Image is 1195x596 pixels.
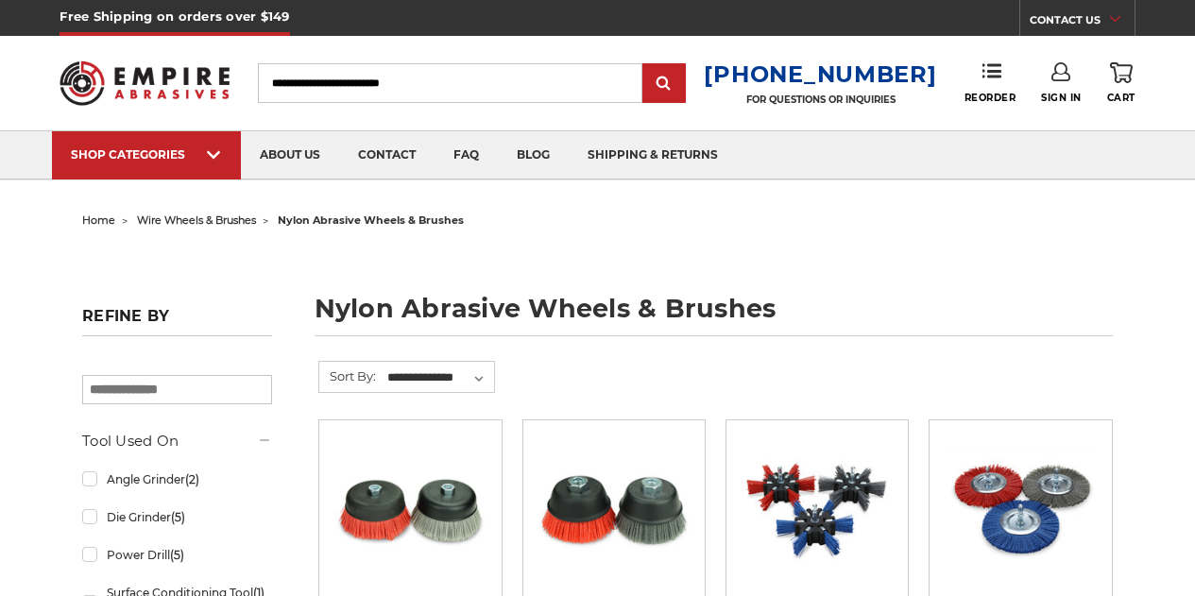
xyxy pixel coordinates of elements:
[498,131,569,179] a: blog
[171,510,185,524] span: (5)
[742,434,893,585] img: 4 inch strip flap brush
[185,472,199,486] span: (2)
[82,501,272,534] a: Die Grinder
[82,463,272,496] a: Angle Grinder
[569,131,737,179] a: shipping & returns
[137,213,256,227] a: wire wheels & brushes
[71,147,222,162] div: SHOP CATEGORIES
[1107,92,1135,104] span: Cart
[1107,62,1135,104] a: Cart
[384,364,494,392] select: Sort By:
[241,131,339,179] a: about us
[537,434,691,588] a: 4" x 5/8"-11 Nylon Wire Cup Brushes
[333,434,487,588] a: 6" x 5/8"-11 Nylon Wire Wheel Cup Brushes
[315,296,1113,336] h1: nylon abrasive wheels & brushes
[319,362,376,390] label: Sort By:
[82,307,272,336] h5: Refine by
[334,434,486,585] img: 6" x 5/8"-11 Nylon Wire Wheel Cup Brushes
[82,538,272,571] a: Power Drill
[278,213,464,227] span: nylon abrasive wheels & brushes
[82,213,115,227] a: home
[965,62,1016,103] a: Reorder
[1041,92,1082,104] span: Sign In
[60,50,229,116] img: Empire Abrasives
[435,131,498,179] a: faq
[704,60,936,88] a: [PHONE_NUMBER]
[965,92,1016,104] span: Reorder
[339,131,435,179] a: contact
[704,94,936,106] p: FOR QUESTIONS OR INQUIRIES
[82,430,272,452] h5: Tool Used On
[740,434,895,588] a: 4 inch strip flap brush
[1030,9,1135,36] a: CONTACT US
[943,434,1098,588] a: 4 inch nylon wire wheel for drill
[946,434,1097,585] img: 4 inch nylon wire wheel for drill
[645,65,683,103] input: Submit
[538,434,690,585] img: 4" x 5/8"-11 Nylon Wire Cup Brushes
[170,548,184,562] span: (5)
